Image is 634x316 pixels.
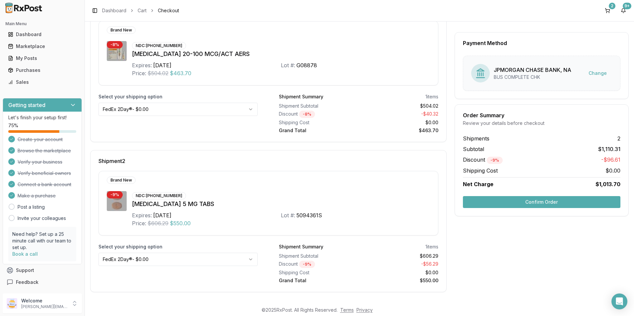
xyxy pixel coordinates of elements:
h2: Main Menu [5,21,79,26]
div: Lot #: [281,61,295,69]
div: Marketplace [8,43,77,50]
div: $0.00 [361,119,438,126]
div: 2 [609,3,615,9]
div: NDC: [PHONE_NUMBER] [132,42,186,49]
div: Shipment Summary [279,243,323,250]
div: JPMORGAN CHASE BANK, NA [494,66,571,74]
span: Browse the marketplace [18,147,71,154]
a: My Posts [5,52,79,64]
div: Price: [132,219,146,227]
p: Welcome [21,297,67,304]
div: $504.02 [361,103,438,109]
div: Order Summary [463,113,620,118]
div: Shipment Subtotal [279,103,356,109]
button: Feedback [3,276,82,288]
div: Sales [8,79,77,85]
span: $1,110.31 [598,145,620,153]
a: Sales [5,76,79,88]
div: Review your details before checkout [463,120,620,127]
button: 2 [602,5,613,16]
a: Cart [138,7,147,14]
div: Shipping Cost [279,269,356,276]
a: Marketplace [5,40,79,52]
span: Shipment 2 [98,158,125,164]
button: Purchases [3,65,82,76]
label: Select your shipping option [98,243,258,250]
p: Need help? Set up a 25 minute call with our team to set up. [12,231,72,251]
a: Terms [340,307,354,313]
span: $1,013.70 [596,180,620,188]
img: User avatar [7,298,17,309]
div: [DATE] [153,211,171,219]
div: $463.70 [361,127,438,134]
div: Discount [279,111,356,118]
span: $550.00 [170,219,191,227]
div: $550.00 [361,277,438,284]
div: Shipment Subtotal [279,253,356,259]
div: BUS COMPLETE CHK [494,74,571,80]
div: Grand Total [279,127,356,134]
img: Eliquis 5 MG TABS [107,191,127,211]
img: RxPost Logo [3,3,45,13]
button: Sales [3,77,82,87]
div: - 8 % [107,41,123,48]
span: Checkout [158,7,179,14]
span: Create your account [18,136,63,143]
span: 75 % [8,122,18,129]
h3: Getting started [8,101,45,109]
div: - 9 % [487,157,503,164]
div: My Posts [8,55,77,62]
div: Discount [279,261,356,268]
button: 9+ [618,5,629,16]
div: - $56.29 [361,261,438,268]
div: - $40.32 [361,111,438,118]
span: Verify beneficial owners [18,170,71,177]
div: Dashboard [8,31,77,38]
span: $606.29 [148,219,168,227]
div: Grand Total [279,277,356,284]
p: Let's finish your setup first! [8,114,76,121]
div: [MEDICAL_DATA] 20-100 MCG/ACT AERS [132,49,430,59]
div: NDC: [PHONE_NUMBER] [132,192,186,199]
span: Verify your business [18,159,62,165]
nav: breadcrumb [102,7,179,14]
span: $504.02 [148,69,168,77]
a: Dashboard [5,28,79,40]
span: Discount [463,156,503,163]
p: [PERSON_NAME][EMAIL_ADDRESS][DOMAIN_NAME] [21,304,67,309]
div: Purchases [8,67,77,74]
label: Select your shipping option [98,93,258,100]
div: Brand New [107,26,136,34]
div: Open Intercom Messenger [611,293,627,309]
span: 2 [617,134,620,142]
div: 9+ [623,3,631,9]
a: Privacy [356,307,373,313]
button: Change [583,67,612,79]
button: Marketplace [3,41,82,52]
span: Shipping Cost [463,167,498,175]
div: Expires: [132,211,152,219]
span: Net Charge [463,181,493,187]
div: 1 items [425,93,438,100]
div: [MEDICAL_DATA] 5 MG TABS [132,199,430,209]
span: Shipments [463,134,489,142]
span: Make a purchase [18,192,56,199]
div: [DATE] [153,61,171,69]
a: Purchases [5,64,79,76]
button: Support [3,264,82,276]
div: G08878 [296,61,317,69]
a: Post a listing [18,204,45,210]
button: Dashboard [3,29,82,40]
a: Book a call [12,251,38,257]
div: Payment Method [463,40,620,46]
div: Brand New [107,177,136,184]
img: Combivent Respimat 20-100 MCG/ACT AERS [107,41,127,61]
div: $606.29 [361,253,438,259]
div: - 8 % [299,111,315,118]
a: Invite your colleagues [18,215,66,222]
button: My Posts [3,53,82,64]
div: Price: [132,69,146,77]
div: - 9 % [107,191,123,198]
div: 5094361S [296,211,322,219]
